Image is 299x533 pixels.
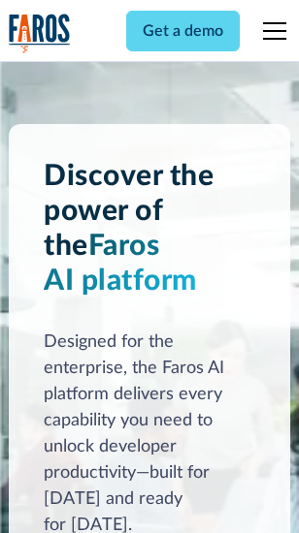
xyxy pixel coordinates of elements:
div: menu [251,8,290,54]
a: Get a demo [126,11,240,51]
span: Faros AI platform [44,232,197,296]
img: Logo of the analytics and reporting company Faros. [9,14,71,53]
a: home [9,14,71,53]
h1: Discover the power of the [44,159,255,298]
